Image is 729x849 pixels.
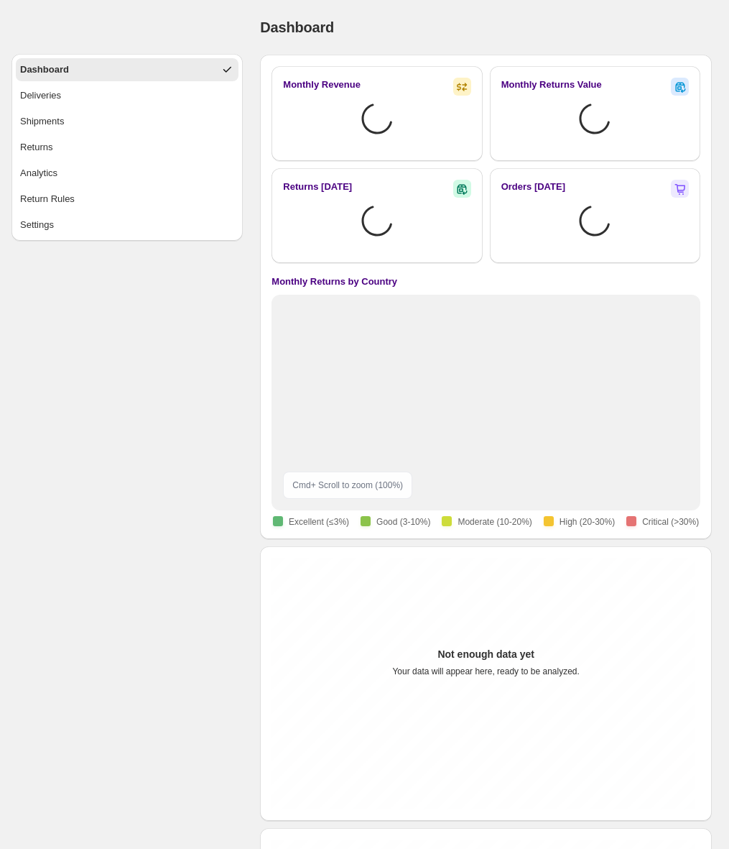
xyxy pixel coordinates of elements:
span: Excellent (≤3%) [289,516,349,528]
h2: Monthly Revenue [283,78,361,92]
button: Analytics [16,162,238,185]
button: Dashboard [16,58,238,81]
span: Moderate (10-20%) [458,516,531,528]
div: Analytics [20,166,57,180]
div: Settings [20,218,54,232]
div: Cmd + Scroll to zoom ( 100 %) [283,472,412,499]
h4: Monthly Returns by Country [271,275,397,289]
button: Settings [16,214,238,237]
h2: Monthly Returns Value [501,78,602,92]
div: Return Rules [20,192,75,206]
span: Good (3-10%) [376,516,430,528]
div: Shipments [20,114,64,129]
span: Critical (>30%) [642,516,699,528]
span: Dashboard [260,19,334,35]
button: Deliveries [16,84,238,107]
div: Returns [20,140,53,155]
h2: Orders [DATE] [501,180,565,194]
h2: Returns [DATE] [283,180,352,194]
button: Returns [16,136,238,159]
button: Return Rules [16,188,238,211]
div: Deliveries [20,88,61,103]
span: High (20-30%) [559,516,615,528]
div: Dashboard [20,63,69,77]
button: Shipments [16,110,238,133]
